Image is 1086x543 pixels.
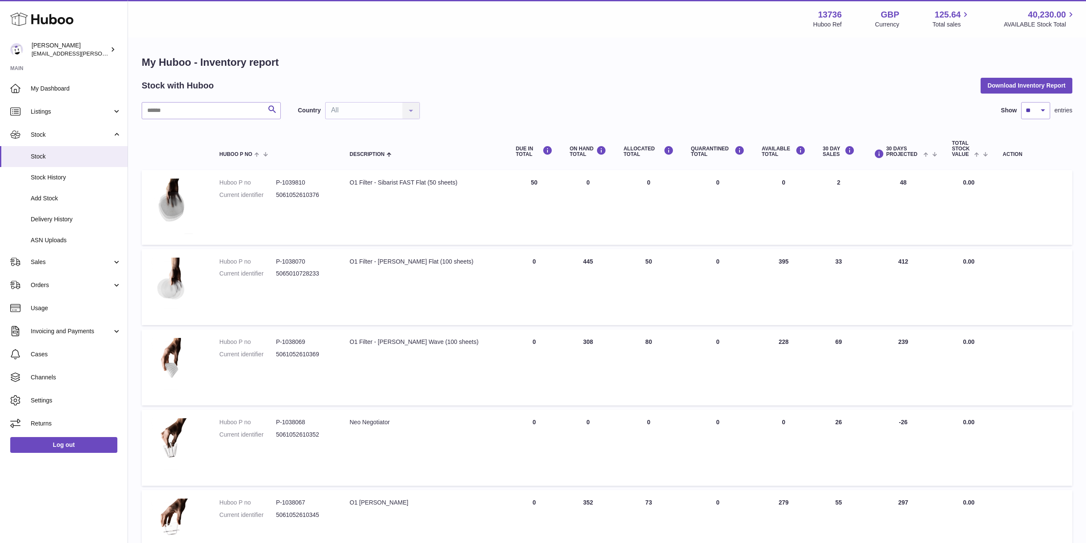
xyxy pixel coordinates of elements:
dt: Current identifier [219,431,276,439]
span: Add Stock [31,194,121,203]
h1: My Huboo - Inventory report [142,56,1072,69]
span: 0.00 [963,179,975,186]
span: Invoicing and Payments [31,327,112,335]
div: O1 Filter - [PERSON_NAME] Wave (100 sheets) [349,338,498,346]
td: 412 [863,249,943,325]
dd: P-1038069 [276,338,333,346]
td: 69 [814,329,863,405]
dt: Huboo P no [219,258,276,266]
td: 0 [561,410,615,486]
td: 0 [561,170,615,244]
img: horia@orea.uk [10,43,23,56]
dd: P-1039810 [276,179,333,187]
a: 40,230.00 AVAILABLE Stock Total [1004,9,1076,29]
span: Orders [31,281,112,289]
span: Total sales [932,21,970,29]
dt: Huboo P no [219,338,276,346]
strong: 13736 [818,9,842,21]
span: entries [1054,106,1072,114]
label: Show [1001,106,1017,114]
td: 0 [753,170,814,244]
span: Stock [31,131,112,139]
span: 30 DAYS PROJECTED [886,146,922,157]
span: Stock History [31,173,121,182]
div: QUARANTINED Total [691,146,745,157]
span: Description [349,152,384,157]
div: ALLOCATED Total [623,146,674,157]
span: 0 [716,419,719,426]
td: 308 [561,329,615,405]
td: 0 [507,329,561,405]
span: Stock [31,153,121,161]
dt: Current identifier [219,350,276,358]
td: 50 [615,249,682,325]
span: 0 [716,179,719,186]
span: AVAILABLE Stock Total [1004,21,1076,29]
dt: Huboo P no [219,418,276,426]
span: [EMAIL_ADDRESS][PERSON_NAME][DOMAIN_NAME] [32,50,171,57]
span: Cases [31,350,121,358]
img: product image [150,418,193,475]
dt: Current identifier [219,191,276,199]
dd: P-1038067 [276,499,333,507]
span: Listings [31,108,112,116]
dt: Current identifier [219,270,276,278]
dt: Current identifier [219,511,276,519]
div: Neo Negotiator [349,418,498,426]
span: Settings [31,396,121,405]
td: 2 [814,170,863,244]
dd: 5061052610352 [276,431,333,439]
img: product image [150,179,193,234]
a: Log out [10,437,117,452]
div: Huboo Ref [813,21,842,29]
td: 0 [753,410,814,486]
div: Action [1003,152,1064,157]
span: 0.00 [963,338,975,345]
span: My Dashboard [31,85,121,93]
td: 0 [615,410,682,486]
div: [PERSON_NAME] [32,41,108,58]
dt: Huboo P no [219,499,276,507]
div: DUE IN TOTAL [516,146,553,157]
td: 0 [615,170,682,244]
div: O1 Filter - [PERSON_NAME] Flat (100 sheets) [349,258,498,266]
div: Currency [875,21,900,29]
span: 0.00 [963,258,975,265]
td: 395 [753,249,814,325]
span: ASN Uploads [31,236,121,244]
img: product image [150,338,193,395]
span: Usage [31,304,121,312]
dd: P-1038070 [276,258,333,266]
span: 0 [716,338,719,345]
dd: 5061052610376 [276,191,333,199]
span: 125.64 [935,9,961,21]
dd: 5065010728233 [276,270,333,278]
img: product image [150,258,193,314]
td: 0 [507,249,561,325]
span: 40,230.00 [1028,9,1066,21]
td: 26 [814,410,863,486]
dd: 5061052610369 [276,350,333,358]
div: 30 DAY SALES [823,146,855,157]
span: Returns [31,420,121,428]
button: Download Inventory Report [981,78,1072,93]
a: 125.64 Total sales [932,9,970,29]
td: 239 [863,329,943,405]
span: 0 [716,258,719,265]
span: Delivery History [31,215,121,223]
dd: 5061052610345 [276,511,333,519]
div: O1 Filter - Sibarist FAST Flat (50 sheets) [349,179,498,187]
div: ON HAND Total [570,146,606,157]
label: Country [298,106,321,114]
strong: GBP [881,9,899,21]
td: 50 [507,170,561,244]
span: 0.00 [963,419,975,426]
div: O1 [PERSON_NAME] [349,499,498,507]
span: Channels [31,373,121,382]
span: 0 [716,499,719,506]
span: Huboo P no [219,152,252,157]
td: 48 [863,170,943,244]
dt: Huboo P no [219,179,276,187]
td: 80 [615,329,682,405]
h2: Stock with Huboo [142,80,214,91]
